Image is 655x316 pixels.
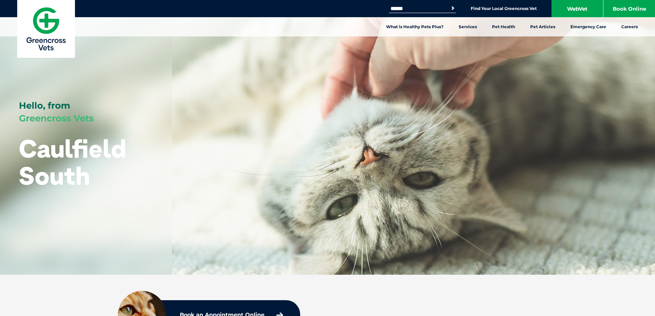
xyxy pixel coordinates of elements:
a: Services [451,17,484,36]
a: Careers [614,17,645,36]
a: What is Healthy Pets Plus? [379,17,451,36]
h1: Caulfield South [19,135,153,189]
span: Greencross Vets [19,113,94,124]
a: Pet Health [484,17,523,36]
a: Pet Articles [523,17,563,36]
a: Emergency Care [563,17,614,36]
button: Search [449,5,456,12]
span: Hello, from [19,100,70,111]
a: Find Your Local Greencross Vet [471,6,537,11]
